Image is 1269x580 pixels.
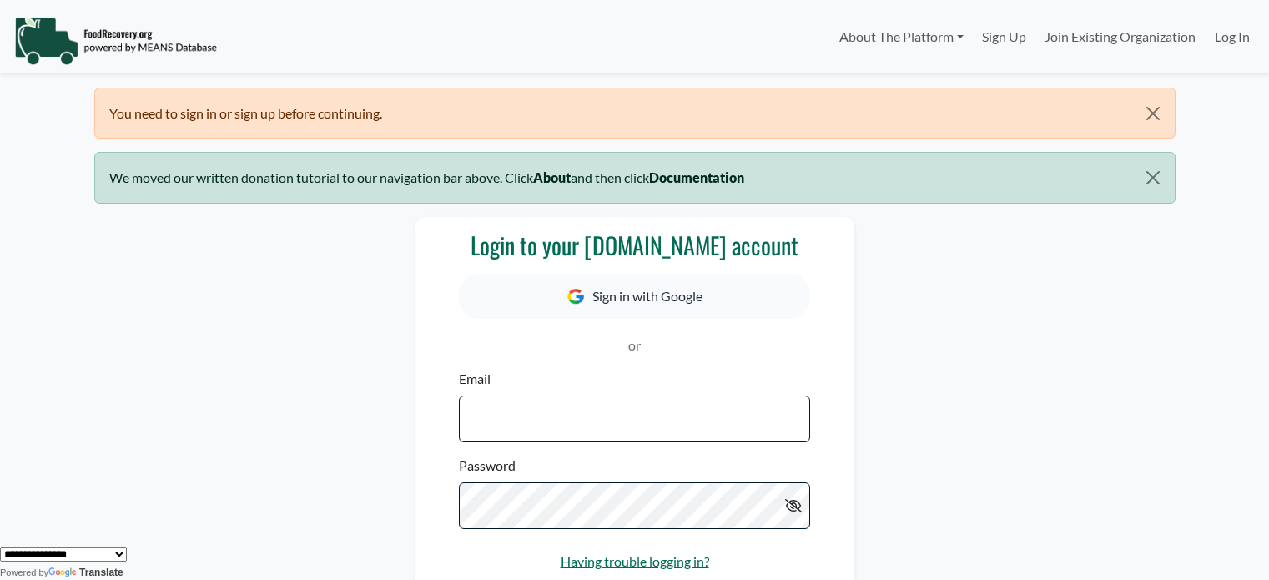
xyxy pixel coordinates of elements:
[459,335,809,356] p: or
[459,369,491,389] label: Email
[48,567,123,578] a: Translate
[829,20,972,53] a: About The Platform
[94,152,1176,203] div: We moved our written donation tutorial to our navigation bar above. Click and then click
[649,169,744,185] b: Documentation
[567,289,584,305] img: Google Icon
[1206,20,1259,53] a: Log In
[459,456,516,476] label: Password
[1131,153,1174,203] button: Close
[1035,20,1205,53] a: Join Existing Organization
[459,231,809,260] h3: Login to your [DOMAIN_NAME] account
[973,20,1035,53] a: Sign Up
[1131,88,1174,139] button: Close
[533,169,571,185] b: About
[14,16,217,66] img: NavigationLogo_FoodRecovery-91c16205cd0af1ed486a0f1a7774a6544ea792ac00100771e7dd3ec7c0e58e41.png
[459,274,809,319] button: Sign in with Google
[94,88,1176,139] div: You need to sign in or sign up before continuing.
[48,567,79,579] img: Google Translate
